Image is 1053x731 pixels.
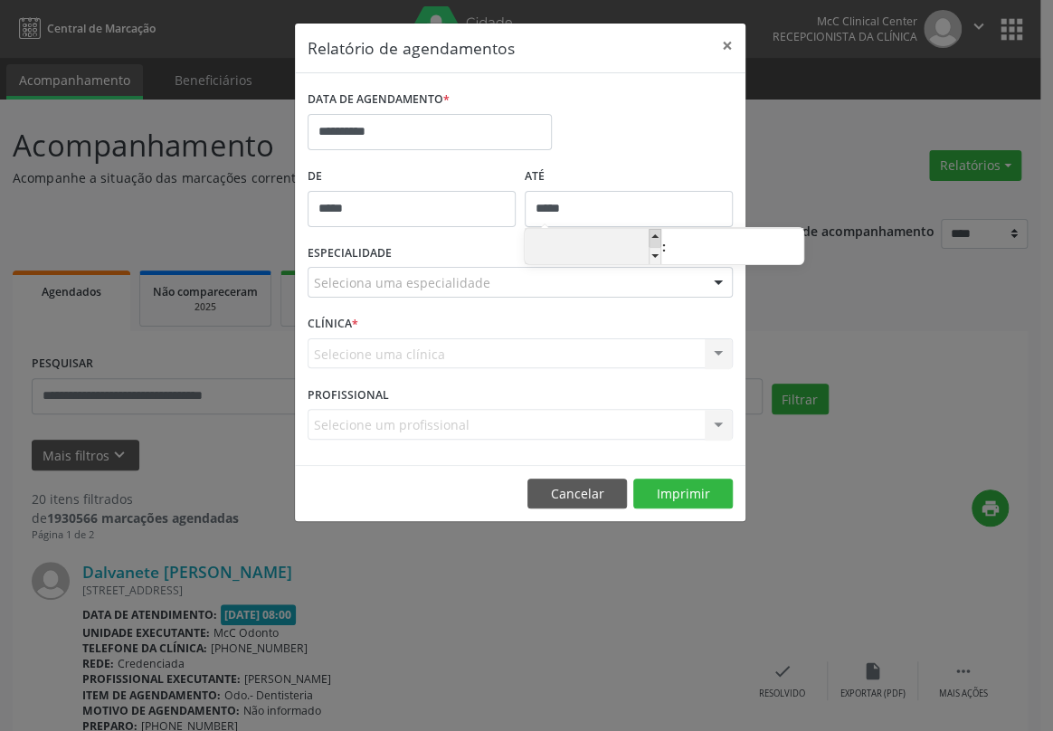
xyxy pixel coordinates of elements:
[661,229,667,265] span: :
[308,240,392,268] label: ESPECIALIDADE
[527,479,627,509] button: Cancelar
[667,230,803,266] input: Minute
[709,24,745,68] button: Close
[633,479,733,509] button: Imprimir
[525,230,661,266] input: Hour
[308,36,515,60] h5: Relatório de agendamentos
[308,310,358,338] label: CLÍNICA
[308,163,516,191] label: De
[308,86,450,114] label: DATA DE AGENDAMENTO
[308,381,389,409] label: PROFISSIONAL
[314,273,490,292] span: Seleciona uma especialidade
[525,163,733,191] label: ATÉ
